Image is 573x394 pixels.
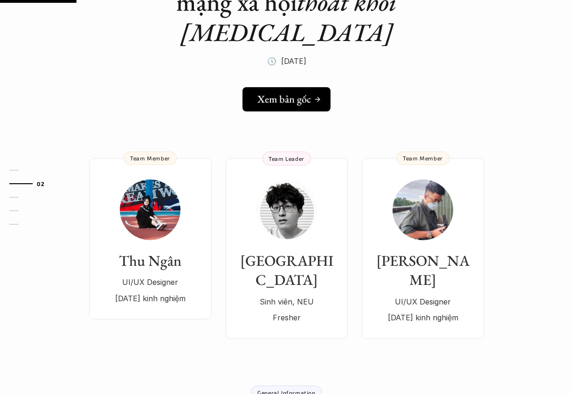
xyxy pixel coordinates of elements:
[235,251,338,290] h3: [GEOGRAPHIC_DATA]
[226,158,348,339] a: [GEOGRAPHIC_DATA]Sinh viên, NEUFresherTeam Leader
[371,295,475,309] p: UI/UX Designer
[267,54,306,68] p: 🕔 [DATE]
[269,155,304,162] p: Team Leader
[403,155,443,161] p: Team Member
[362,158,484,339] a: [PERSON_NAME]UI/UX Designer[DATE] kinh nghiệmTeam Member
[235,295,338,309] p: Sinh viên, NEU
[98,275,202,289] p: UI/UX Designer
[242,87,331,111] a: Xem bản gốc
[130,155,170,161] p: Team Member
[37,180,44,187] strong: 02
[98,251,202,271] h3: Thu Ngân
[98,291,202,305] p: [DATE] kinh nghiệm
[9,178,54,189] a: 02
[257,93,311,105] h5: Xem bản gốc
[371,251,475,290] h3: [PERSON_NAME]
[89,158,212,319] a: Thu NgânUI/UX Designer[DATE] kinh nghiệmTeam Member
[371,311,475,325] p: [DATE] kinh nghiệm
[235,311,338,325] p: Fresher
